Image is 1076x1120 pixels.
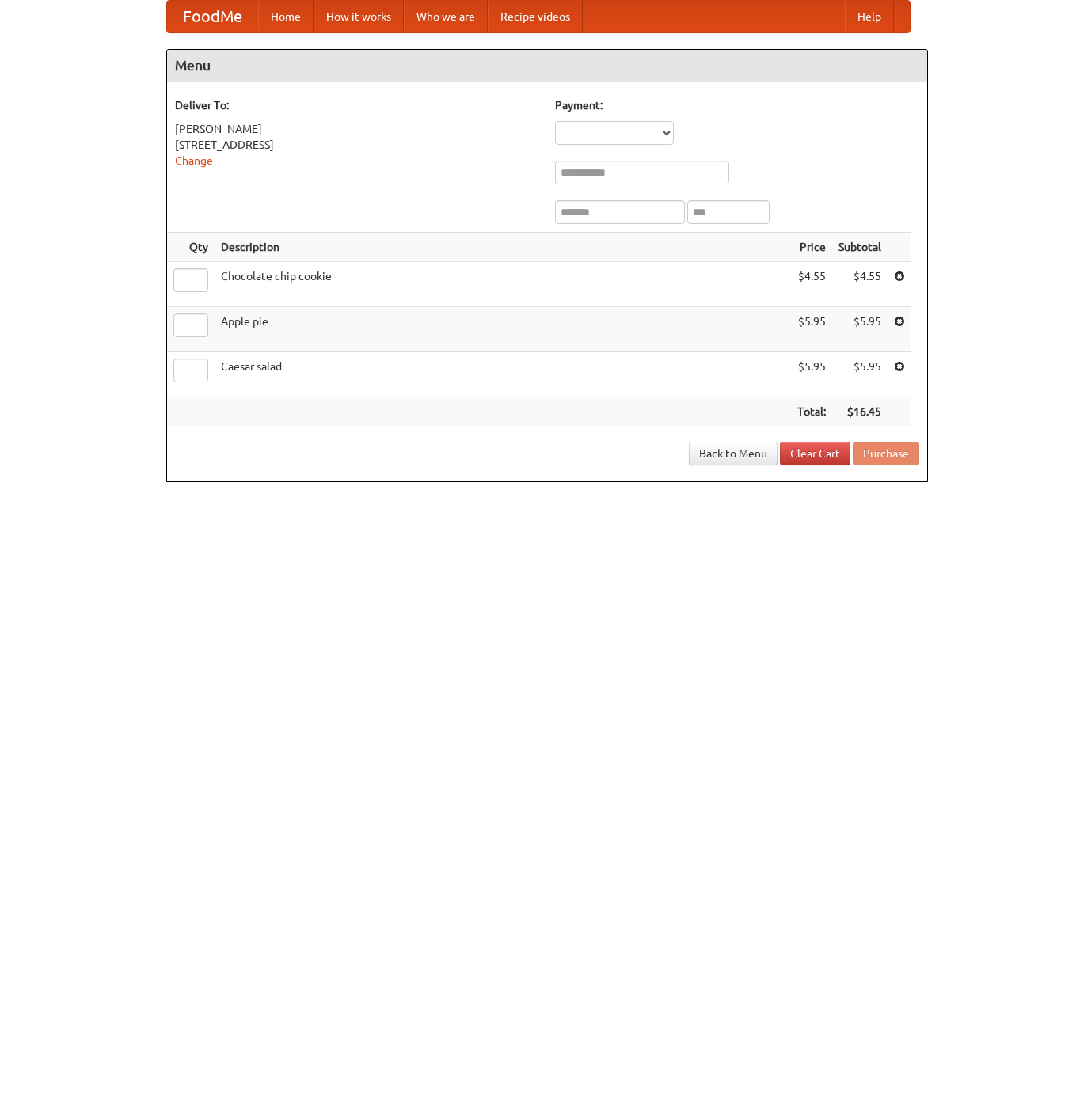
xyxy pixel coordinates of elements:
[791,307,832,352] td: $5.95
[555,97,919,113] h5: Payment:
[175,137,539,153] div: [STREET_ADDRESS]
[791,262,832,307] td: $4.55
[167,1,258,32] a: FoodMe
[215,233,791,262] th: Description
[832,397,888,427] th: $16.45
[689,442,778,465] a: Back to Menu
[832,307,888,352] td: $5.95
[167,233,215,262] th: Qty
[832,233,888,262] th: Subtotal
[215,352,791,397] td: Caesar salad
[845,1,894,32] a: Help
[791,352,832,397] td: $5.95
[780,442,850,465] a: Clear Cart
[832,352,888,397] td: $5.95
[791,397,832,427] th: Total:
[314,1,404,32] a: How it works
[215,262,791,307] td: Chocolate chip cookie
[175,97,539,113] h5: Deliver To:
[853,442,919,465] button: Purchase
[488,1,583,32] a: Recipe videos
[258,1,314,32] a: Home
[791,233,832,262] th: Price
[404,1,488,32] a: Who we are
[175,121,539,137] div: [PERSON_NAME]
[832,262,888,307] td: $4.55
[175,154,213,167] a: Change
[215,307,791,352] td: Apple pie
[167,50,927,82] h4: Menu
